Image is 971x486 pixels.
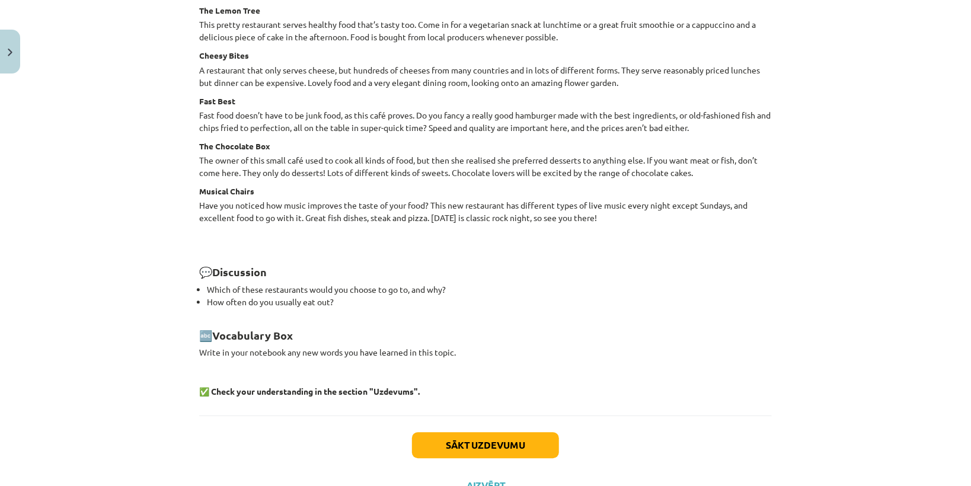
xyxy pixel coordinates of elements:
[199,109,772,134] p: Fast food doesn’t have to be junk food, as this café proves. Do you fancy a really good hamburger...
[199,140,270,151] strong: The Chocolate Box
[199,251,772,280] h2: 💬
[199,199,772,224] p: Have you noticed how music improves the taste of your food? This new restaurant has different typ...
[199,18,772,43] p: This pretty restaurant serves healthy food that’s tasty too. Come in for a vegetarian snack at lu...
[412,432,559,458] button: Sākt uzdevumu
[199,386,420,397] strong: ✅ Check your understanding in the section "Uzdevums".
[199,154,772,179] p: The owner of this small café used to cook all kinds of food, but then she realised she preferred ...
[199,50,249,60] strong: Cheesy Bites
[199,64,772,89] p: A restaurant that only serves cheese, but hundreds of cheeses from many countries and in lots of ...
[199,314,772,343] h2: 🔤
[199,186,254,196] strong: Musical Chairs
[207,283,772,296] li: Which of these restaurants would you choose to go to, and why?
[8,49,12,56] img: icon-close-lesson-0947bae3869378f0d4975bcd49f059093ad1ed9edebbc8119c70593378902aed.svg
[199,5,260,15] strong: The Lemon Tree
[207,296,772,308] li: How often do you usually eat out?
[212,328,293,342] strong: Vocabulary Box
[212,265,267,279] strong: Discussion
[199,95,235,106] strong: Fast Best
[199,346,772,359] p: Write in your notebook any new words you have learned in this topic.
